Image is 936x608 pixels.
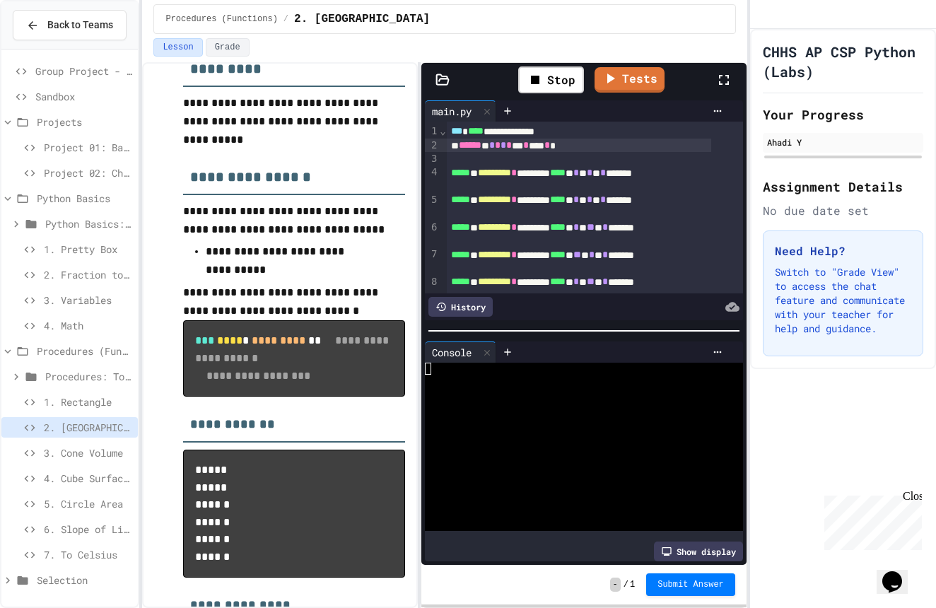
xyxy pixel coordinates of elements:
span: 1. Rectangle [44,394,132,409]
div: 2 [425,139,439,153]
span: 2. Fraction to Decimal [44,267,132,282]
div: main.py [425,104,479,119]
span: 7. To Celsius [44,547,132,562]
span: / [283,13,288,25]
span: Fold line [439,125,446,136]
span: 3. Cone Volume [44,445,132,460]
button: Lesson [153,38,202,57]
span: Project 01: Basic List Analysis [44,140,132,155]
div: 3 [425,152,439,165]
button: Back to Teams [13,10,127,40]
span: 3. Variables [44,293,132,308]
h2: Your Progress [763,105,923,124]
span: Python Basics: To Reviews [45,216,132,231]
div: 7 [425,247,439,275]
span: 5. Circle Area [44,496,132,511]
div: Stop [518,66,584,93]
p: Switch to "Grade View" to access the chat feature and communicate with your teacher for help and ... [775,265,911,336]
iframe: chat widget [819,490,922,550]
div: 6 [425,221,439,248]
span: Project 02: Choose-Your-Own Adventure [44,165,132,180]
span: 2. [GEOGRAPHIC_DATA] [294,11,430,28]
span: Projects [37,115,132,129]
button: Submit Answer [646,573,735,596]
span: Python Basics [37,191,132,206]
h1: CHHS AP CSP Python (Labs) [763,42,923,81]
div: 8 [425,275,439,303]
span: Procedures: To Reviews [45,369,132,384]
div: Chat with us now!Close [6,6,98,90]
div: No due date set [763,202,923,219]
span: 4. Math [44,318,132,333]
span: Sandbox [35,89,132,104]
span: Group Project - Mad Libs [35,64,132,78]
div: 1 [425,124,439,139]
span: Selection [37,573,132,587]
span: 1 [630,579,635,590]
span: Procedures (Functions) [37,344,132,358]
span: Back to Teams [47,18,113,33]
div: Ahadi Y [767,136,919,148]
span: Submit Answer [657,579,724,590]
button: Grade [206,38,250,57]
h2: Assignment Details [763,177,923,197]
span: 4. Cube Surface Area [44,471,132,486]
span: 1. Pretty Box [44,242,132,257]
span: 2. [GEOGRAPHIC_DATA] [44,420,132,435]
a: Tests [595,67,665,93]
div: History [428,297,493,317]
div: 4 [425,165,439,193]
span: - [610,578,621,592]
div: main.py [425,100,496,122]
span: Procedures (Functions) [165,13,277,25]
span: 6. Slope of Line [44,522,132,537]
div: Console [425,341,496,363]
span: / [624,579,628,590]
div: 5 [425,193,439,221]
h3: Need Help? [775,242,911,259]
div: Console [425,345,479,360]
iframe: chat widget [877,551,922,594]
div: Show display [654,542,743,561]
